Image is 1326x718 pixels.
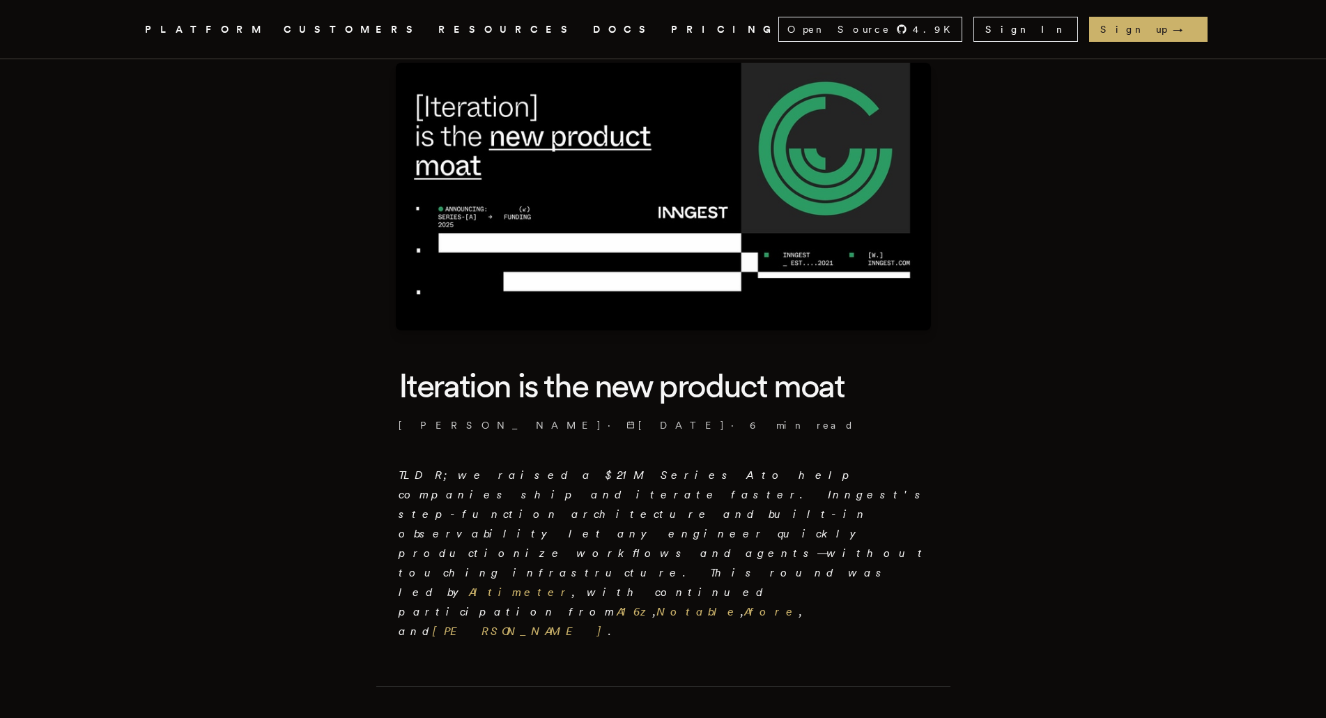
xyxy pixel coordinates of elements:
[973,17,1078,42] a: Sign In
[617,605,653,618] a: A16z
[671,21,778,38] a: PRICING
[593,21,654,38] a: DOCS
[469,586,572,599] a: Altimeter
[399,418,602,432] a: [PERSON_NAME]
[913,22,959,36] span: 4.9 K
[744,605,799,618] a: Afore
[1089,17,1208,42] a: Sign up
[433,625,608,638] a: [PERSON_NAME]
[1173,22,1196,36] span: →
[145,21,267,38] button: PLATFORM
[626,418,725,432] span: [DATE]
[399,418,928,432] p: · ·
[396,63,931,330] img: Featured image for Iteration is the new product moat blog post
[399,364,928,407] h1: Iteration is the new product moat
[750,418,854,432] span: 6 min read
[787,22,891,36] span: Open Source
[284,21,422,38] a: CUSTOMERS
[438,21,576,38] button: RESOURCES
[399,468,928,638] em: TLDR; we raised a $21M Series A to help companies ship and iterate faster. Inngest's step-functio...
[656,605,741,618] a: Notable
